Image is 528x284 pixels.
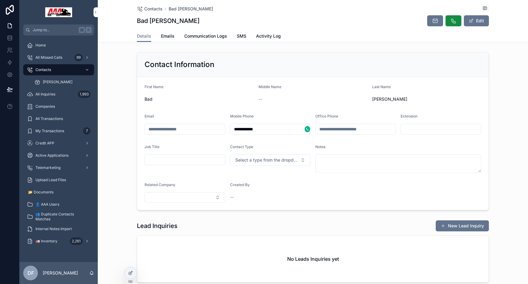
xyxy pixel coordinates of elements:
[75,54,82,61] div: 99
[23,89,94,100] a: All Inquiries1,993
[315,114,338,118] span: Office Phone
[28,269,34,277] span: DF
[35,104,55,109] span: Companies
[184,31,227,43] a: Communication Logs
[83,127,90,135] div: 7
[137,31,151,42] a: Details
[144,6,163,12] span: Contacts
[35,226,72,231] span: Internal Notes Import
[230,194,234,200] span: --
[35,239,57,244] span: 🚛 Inventory
[145,84,163,89] span: First Name
[35,202,59,207] span: 👤 AAA Users
[20,35,98,255] div: scrollable content
[86,28,91,32] span: K
[315,144,325,149] span: Notes
[230,114,254,118] span: Mobile Phone
[145,182,175,187] span: Related Company
[35,129,64,133] span: My Transactions
[28,190,53,195] span: 📂 Documents
[35,153,68,158] span: Active Applications
[23,113,94,124] a: All Transactions
[23,101,94,112] a: Companies
[23,236,94,247] a: 🚛 Inventory2,261
[237,31,246,43] a: SMS
[401,114,417,118] span: Extension
[161,31,174,43] a: Emails
[235,157,298,163] span: Select a type from the dropdown
[184,33,227,39] span: Communication Logs
[23,187,94,198] a: 📂 Documents
[35,141,54,146] span: Credit APP
[258,84,281,89] span: Middle Name
[33,28,76,32] span: Jump to...
[23,138,94,149] a: Credit APP
[256,33,281,39] span: Activity Log
[145,60,214,69] h2: Contact Information
[137,6,163,12] a: Contacts
[137,17,200,25] h1: Bad [PERSON_NAME]
[23,52,94,63] a: All Missed Calls99
[35,43,46,48] span: Home
[230,144,253,149] span: Contact Type
[35,67,51,72] span: Contacts
[43,80,72,84] span: [PERSON_NAME]
[35,55,62,60] span: All Missed Calls
[237,33,246,39] span: SMS
[256,31,281,43] a: Activity Log
[145,96,254,102] span: Bad
[137,33,151,39] span: Details
[230,154,311,166] button: Select Button
[464,15,489,26] button: Edit
[137,222,178,230] h1: Lead Inquiries
[287,255,339,263] h2: No Leads Inquiries yet
[23,174,94,185] a: Upload Lead Files
[258,96,262,102] span: --
[230,182,250,187] span: Created By
[23,162,94,173] a: Telemarketing
[23,40,94,51] a: Home
[145,192,225,203] button: Select Button
[372,84,391,89] span: Last Name
[43,270,78,276] p: [PERSON_NAME]
[23,125,94,136] a: My Transactions7
[23,223,94,234] a: Internal Notes Import
[70,237,82,245] div: 2,261
[161,33,174,39] span: Emails
[23,211,94,222] a: 👥 Duplicate Contacts Matches
[23,150,94,161] a: Active Applications
[35,212,88,222] span: 👥 Duplicate Contacts Matches
[35,177,66,182] span: Upload Lead Files
[145,114,154,118] span: Email
[31,77,94,88] a: [PERSON_NAME]
[23,64,94,75] a: Contacts
[436,220,489,231] button: New Lead Inquiry
[145,144,159,149] span: Job Title
[372,96,481,102] span: [PERSON_NAME]
[45,7,72,17] img: App logo
[78,91,90,98] div: 1,993
[35,92,55,97] span: All Inquiries
[35,165,61,170] span: Telemarketing
[35,116,63,121] span: All Transactions
[169,6,213,12] a: Bad [PERSON_NAME]
[23,199,94,210] a: 👤 AAA Users
[23,24,94,35] button: Jump to...K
